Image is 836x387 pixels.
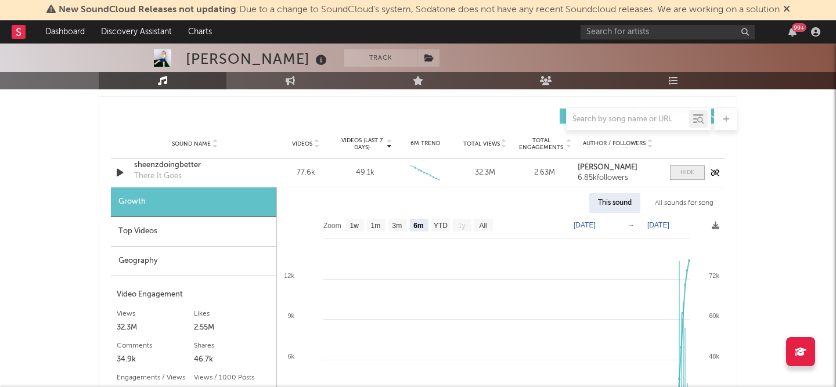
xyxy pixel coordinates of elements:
[194,321,271,335] div: 2.55M
[578,174,658,182] div: 6.85k followers
[117,339,194,353] div: Comments
[194,371,271,385] div: Views / 1000 Posts
[172,140,211,147] span: Sound Name
[709,272,719,279] text: 72k
[647,221,669,229] text: [DATE]
[338,137,385,151] span: Videos (last 7 days)
[117,288,271,302] div: Video Engagement
[117,353,194,367] div: 34.9k
[186,49,330,68] div: [PERSON_NAME]
[111,217,276,247] div: Top Videos
[413,222,423,230] text: 6m
[371,222,381,230] text: 1m
[194,353,271,367] div: 46.7k
[518,137,565,151] span: Total Engagements
[111,247,276,276] div: Geography
[583,140,646,147] span: Author / Followers
[392,222,402,230] text: 3m
[111,187,276,217] div: Growth
[479,222,487,230] text: All
[323,222,341,230] text: Zoom
[578,164,658,172] a: [PERSON_NAME]
[350,222,359,230] text: 1w
[117,371,194,385] div: Engagements / Views
[581,25,755,39] input: Search for artists
[518,167,572,179] div: 2.63M
[458,222,466,230] text: 1y
[646,193,722,213] div: All sounds for song
[344,49,417,67] button: Track
[292,140,312,147] span: Videos
[59,5,780,15] span: : Due to a change to SoundCloud's system, Sodatone does not have any recent Soundcloud releases. ...
[287,312,294,319] text: 9k
[458,167,512,179] div: 32.3M
[792,23,806,32] div: 99 +
[788,27,797,37] button: 99+
[287,353,294,360] text: 6k
[589,193,640,213] div: This sound
[356,167,374,179] div: 49.1k
[284,272,294,279] text: 12k
[398,139,452,148] div: 6M Trend
[574,221,596,229] text: [DATE]
[578,164,637,171] strong: [PERSON_NAME]
[567,115,689,124] input: Search by song name or URL
[59,5,236,15] span: New SoundCloud Releases not updating
[180,20,220,44] a: Charts
[628,221,635,229] text: →
[463,140,500,147] span: Total Views
[134,160,255,171] a: sheenzdoingbetter
[117,321,194,335] div: 32.3M
[93,20,180,44] a: Discovery Assistant
[37,20,93,44] a: Dashboard
[709,353,719,360] text: 48k
[194,339,271,353] div: Shares
[279,167,333,179] div: 77.6k
[134,171,182,182] div: There It Goes
[434,222,448,230] text: YTD
[117,307,194,321] div: Views
[709,312,719,319] text: 60k
[783,5,790,15] span: Dismiss
[194,307,271,321] div: Likes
